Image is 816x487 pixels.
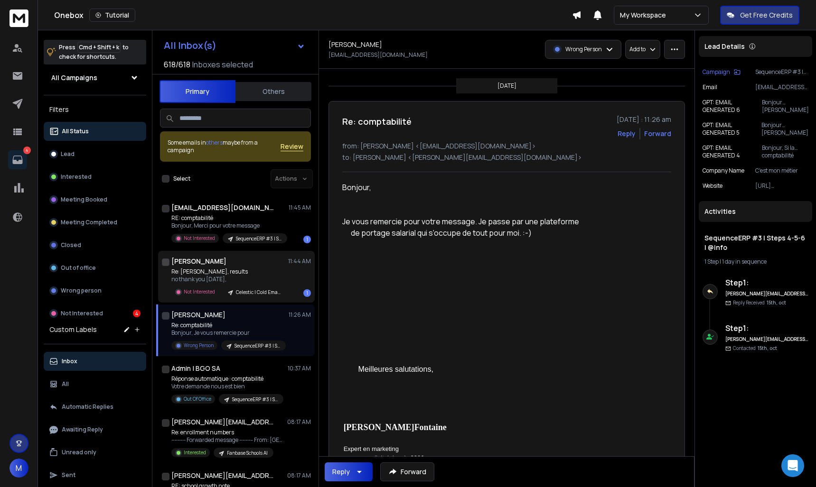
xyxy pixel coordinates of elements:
p: SequenceERP #3 | Steps 4-5-6 | @info [234,342,280,349]
p: Bonjour, [342,182,619,193]
span: Fontaine [414,423,447,432]
button: Primary [159,80,235,103]
p: Add to [629,46,646,53]
span: Expert en marketing digital depuis 2006 [342,445,424,462]
p: [DATE] : 11:26 am [617,115,671,124]
button: Others [235,81,311,102]
p: Company Name [703,167,744,175]
p: 4 [23,147,31,154]
p: Lead [61,150,75,158]
p: RE: comptabilité [171,214,285,222]
h6: Step 1 : [725,277,808,288]
p: GPT: EMAIL GENERATED 5 [703,121,761,137]
div: 1 [303,236,311,243]
p: Closed [61,241,81,249]
h1: Re: comptabilité [342,115,412,128]
span: 1 Step [704,257,719,266]
button: All Inbox(s) [156,36,313,55]
div: Forward [644,129,671,138]
p: Get Free Credits [740,10,793,20]
button: M [9,459,28,478]
div: Open Intercom Messenger [781,454,804,477]
span: 618 / 618 [164,59,190,70]
p: Bonjour, Si la comptabilité traditionnelle est trop lente et vous éloigne de votre métier - le ma... [762,144,808,159]
p: Wrong Person [184,342,214,349]
p: Not Interested [61,310,103,317]
p: 10:37 AM [288,365,311,372]
p: ---------- Forwarded message --------- From: [GEOGRAPHIC_DATA] [171,436,285,444]
span: 15th, oct [758,345,777,351]
h6: [PERSON_NAME][EMAIL_ADDRESS][DOMAIN_NAME] [725,290,808,297]
button: Meeting Booked [44,190,146,209]
h1: [PERSON_NAME][EMAIL_ADDRESS][DOMAIN_NAME] [171,417,276,427]
button: All [44,375,146,394]
p: Bonjour [PERSON_NAME], Votre expertise en marketing digital vous demande une concentration totale... [762,99,808,114]
button: Sent [44,466,146,485]
p: GPT: EMAIL GENERATED 6 [703,99,762,114]
button: Wrong person [44,281,146,300]
button: Awaiting Reply [44,420,146,439]
p: 08:17 AM [287,472,311,479]
button: Interested [44,167,146,186]
p: SequenceERP #3 | Steps 4-5-6 | @info [755,68,808,76]
div: | [704,258,807,266]
p: [URL][DOMAIN_NAME] [755,182,808,190]
p: Reply Received [733,299,786,306]
label: Select [173,175,190,183]
button: Meeting Completed [44,213,146,232]
span: Meilleures salutations, [358,365,433,373]
p: Out Of Office [184,395,211,403]
p: to: [PERSON_NAME] <[PERSON_NAME][EMAIL_ADDRESS][DOMAIN_NAME]> [342,153,671,162]
p: website [703,182,722,190]
h1: Admin | BGO SA [171,364,220,373]
p: 11:44 AM [288,257,311,265]
p: Bonjour [PERSON_NAME], Si la comptabilité traditionnelle est lente et coûteuse, elle peut vous di... [761,121,808,137]
span: Cmd + Shift + k [77,42,121,53]
h3: Inboxes selected [192,59,253,70]
p: Meeting Booked [61,196,107,203]
div: 4 [133,310,141,317]
span: 15th, oct [767,299,786,306]
p: 08:17 AM [287,418,311,426]
span: Review [281,142,303,151]
div: Activities [699,201,812,222]
span: 1 day in sequence [722,257,767,266]
p: 11:26 AM [289,311,311,319]
p: Meeting Completed [61,219,117,226]
p: no thank you [DATE], [171,276,285,283]
h1: [EMAIL_ADDRESS][DOMAIN_NAME] [171,203,276,212]
button: Inbox [44,352,146,371]
div: Some emails in maybe from a campaign [168,139,281,154]
p: Wrong person [61,287,102,294]
button: Reply [325,462,373,481]
button: Automatic Replies [44,397,146,416]
button: Tutorial [89,9,135,22]
h6: [PERSON_NAME][EMAIL_ADDRESS][DOMAIN_NAME] [725,336,808,343]
h1: [PERSON_NAME] [328,40,382,49]
p: Celestic | Cold Email Audit #1 | Instantly Warmup | English + [GEOGRAPHIC_DATA] + Gulf [236,289,281,296]
p: Sent [62,471,75,479]
p: Votre demande nous est bien [171,383,283,390]
p: Press to check for shortcuts. [59,43,129,62]
h1: SequenceERP #3 | Steps 4-5-6 | @info [704,233,807,252]
div: Onebox [54,9,572,22]
p: Réponse automatique : comptabilité [171,375,283,383]
div: 1 [303,289,311,297]
button: Not Interested4 [44,304,146,323]
p: Contacted [733,345,777,352]
p: Interested [184,449,206,456]
p: All Status [62,128,89,135]
p: SequenceERP #3 | Steps 4-5-6 | @info [232,396,278,403]
h1: [PERSON_NAME] [171,310,225,320]
h6: Step 1 : [725,322,808,334]
button: Forward [380,462,434,481]
p: Fanbase Schools AI [227,450,268,457]
h1: All Campaigns [51,73,97,83]
p: Bonjour, Je vous remercie pour [171,329,285,337]
strong: [PERSON_NAME] [344,423,447,432]
p: Not Interested [184,235,215,242]
span: others [206,138,223,147]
